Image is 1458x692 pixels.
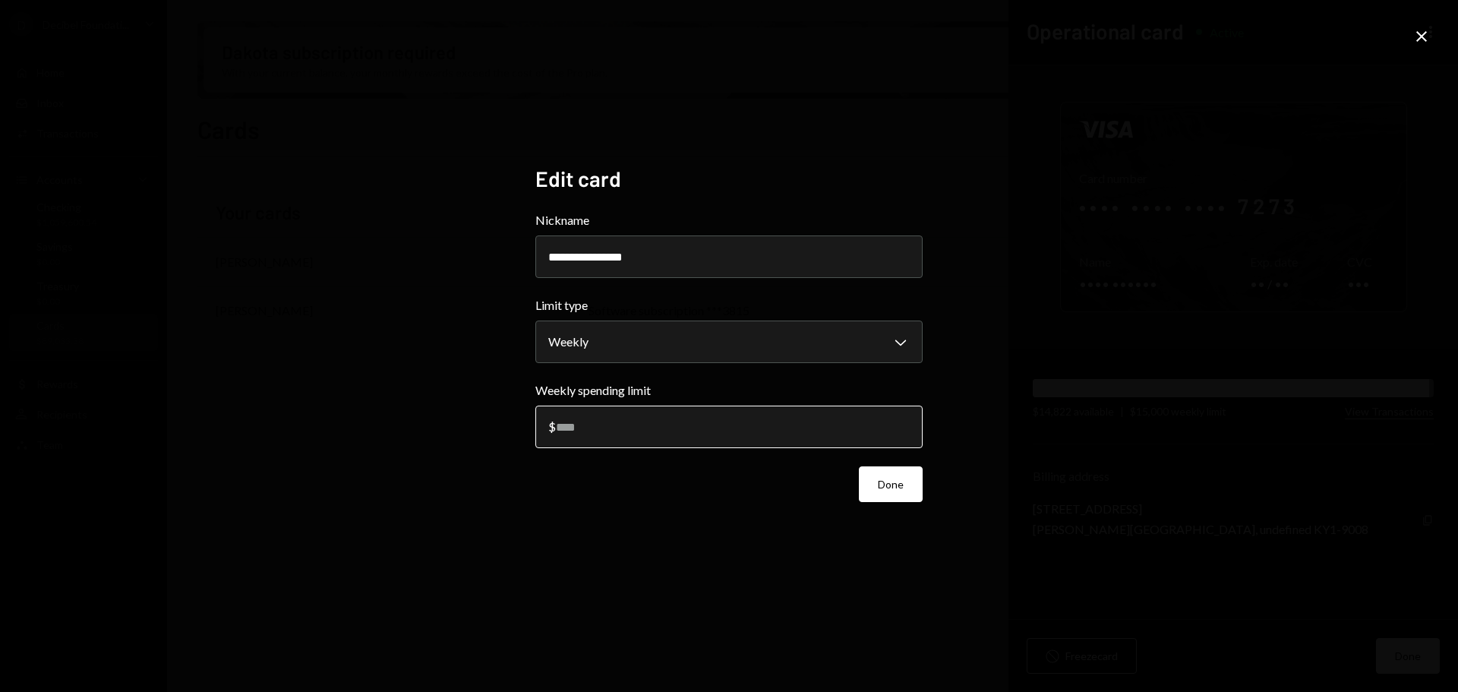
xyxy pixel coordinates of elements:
label: Nickname [535,211,923,229]
label: Limit type [535,296,923,314]
h2: Edit card [535,164,923,194]
button: Limit type [535,321,923,363]
label: Weekly spending limit [535,381,923,400]
button: Done [859,466,923,502]
div: $ [548,419,556,434]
